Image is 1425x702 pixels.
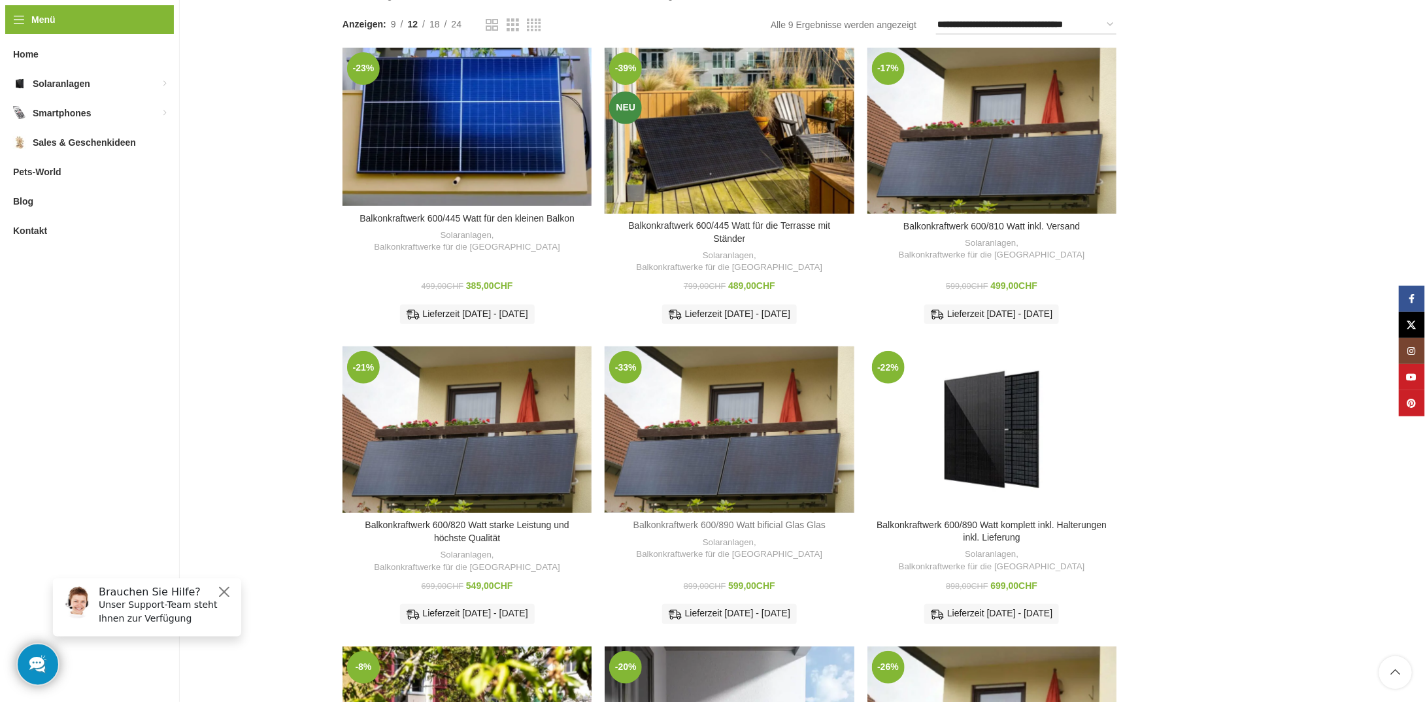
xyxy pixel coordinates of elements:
[452,19,462,29] span: 24
[899,249,1085,261] a: Balkonkraftwerke für die [GEOGRAPHIC_DATA]
[386,17,401,31] a: 9
[13,107,26,120] img: Smartphones
[422,582,463,591] bdi: 699,00
[609,651,642,684] span: -20%
[874,237,1110,261] div: ,
[991,280,1038,291] bdi: 499,00
[13,136,26,149] img: Sales & Geschenkideen
[400,305,535,324] div: Lieferzeit [DATE] - [DATE]
[1379,656,1412,689] a: Scroll to top button
[872,52,905,85] span: -17%
[13,219,47,242] span: Kontakt
[527,17,541,33] a: Rasteransicht 4
[403,17,423,31] a: 12
[1399,364,1425,390] a: YouTube Social Link
[446,582,463,591] span: CHF
[728,280,775,291] bdi: 489,00
[365,520,569,543] a: Balkonkraftwerk 600/820 Watt starke Leistung und höchste Qualität
[347,351,380,384] span: -21%
[971,282,988,291] span: CHF
[494,280,513,291] span: CHF
[400,604,535,624] div: Lieferzeit [DATE] - [DATE]
[703,537,754,549] a: Solaranlagen
[662,604,797,624] div: Lieferzeit [DATE] - [DATE]
[756,580,775,591] span: CHF
[441,229,492,242] a: Solaranlagen
[33,131,136,154] span: Sales & Geschenkideen
[33,101,91,125] span: Smartphones
[13,160,61,184] span: Pets-World
[629,220,831,244] a: Balkonkraftwerk 600/445 Watt für die Terrasse mit Ständer
[946,582,988,591] bdi: 898,00
[637,261,823,274] a: Balkonkraftwerke für die [GEOGRAPHIC_DATA]
[703,250,754,262] a: Solaranlagen
[971,582,988,591] span: CHF
[374,561,560,574] a: Balkonkraftwerke für die [GEOGRAPHIC_DATA]
[903,221,1080,231] a: Balkonkraftwerk 600/810 Watt inkl. Versand
[56,31,191,58] p: Unser Support-Team steht Ihnen zur Verfügung
[611,537,847,561] div: ,
[867,48,1116,214] a: Balkonkraftwerk 600/810 Watt inkl. Versand
[466,280,513,291] bdi: 385,00
[343,346,592,513] a: Balkonkraftwerk 600/820 Watt starke Leistung und höchste Qualität
[56,18,191,31] h6: Brauchen Sie Hilfe?
[609,92,642,124] span: Neu
[605,346,854,513] a: Balkonkraftwerk 600/890 Watt bificial Glas Glas
[877,520,1107,543] a: Balkonkraftwerk 600/890 Watt komplett inkl. Halterungen inkl. Lieferung
[899,561,1085,573] a: Balkonkraftwerke für die [GEOGRAPHIC_DATA]
[13,42,39,66] span: Home
[349,229,585,254] div: ,
[709,582,726,591] span: CHF
[605,48,854,214] a: Balkonkraftwerk 600/445 Watt für die Terrasse mit Ständer
[31,12,56,27] span: Menü
[360,213,575,224] a: Balkonkraftwerk 600/445 Watt für den kleinen Balkon
[1399,312,1425,338] a: X Social Link
[611,250,847,274] div: ,
[728,580,775,591] bdi: 599,00
[429,19,440,29] span: 18
[684,282,726,291] bdi: 799,00
[425,17,444,31] a: 18
[991,580,1038,591] bdi: 699,00
[33,72,90,95] span: Solaranlagen
[867,346,1116,512] a: Balkonkraftwerk 600/890 Watt komplett inkl. Halterungen inkl. Lieferung
[174,16,190,32] button: Close
[347,52,380,85] span: -23%
[771,18,916,32] p: Alle 9 Ergebnisse werden angezeigt
[486,17,498,33] a: Rasteransicht 2
[13,77,26,90] img: Solaranlagen
[965,237,1016,250] a: Solaranlagen
[609,52,642,85] span: -39%
[872,351,905,384] span: -22%
[756,280,775,291] span: CHF
[684,582,726,591] bdi: 899,00
[441,549,492,561] a: Solaranlagen
[446,282,463,291] span: CHF
[946,282,988,291] bdi: 599,00
[709,282,726,291] span: CHF
[924,305,1059,324] div: Lieferzeit [DATE] - [DATE]
[18,18,51,51] img: Customer service
[1019,580,1038,591] span: CHF
[924,604,1059,624] div: Lieferzeit [DATE] - [DATE]
[494,580,513,591] span: CHF
[408,19,418,29] span: 12
[662,305,797,324] div: Lieferzeit [DATE] - [DATE]
[609,351,642,384] span: -33%
[422,282,463,291] bdi: 499,00
[637,548,823,561] a: Balkonkraftwerke für die [GEOGRAPHIC_DATA]
[965,548,1016,561] a: Solaranlagen
[13,190,33,213] span: Blog
[1399,338,1425,364] a: Instagram Social Link
[343,17,386,31] span: Anzeigen
[936,16,1116,35] select: Shop-Reihenfolge
[343,48,592,207] a: Balkonkraftwerk 600/445 Watt für den kleinen Balkon
[874,548,1110,573] div: ,
[374,241,560,254] a: Balkonkraftwerke für die [GEOGRAPHIC_DATA]
[872,651,905,684] span: -26%
[391,19,396,29] span: 9
[507,17,519,33] a: Rasteransicht 3
[1399,286,1425,312] a: Facebook Social Link
[466,580,513,591] bdi: 549,00
[347,651,380,684] span: -8%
